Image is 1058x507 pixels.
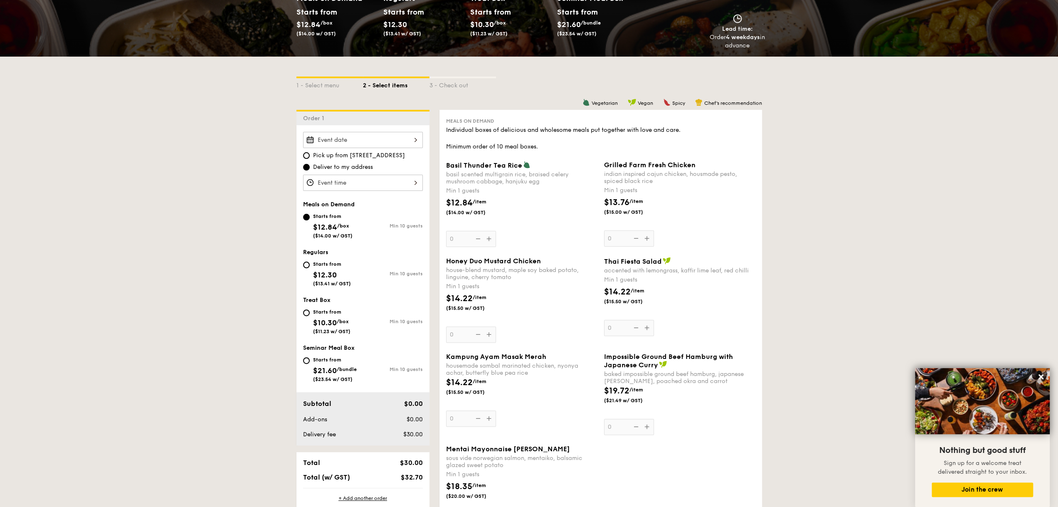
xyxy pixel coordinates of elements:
[446,445,570,453] span: Mentai Mayonnaise [PERSON_NAME]
[303,400,331,408] span: Subtotal
[363,319,423,324] div: Min 10 guests
[303,431,336,438] span: Delivery fee
[383,20,407,29] span: $12.30
[363,223,423,229] div: Min 10 guests
[313,151,405,160] span: Pick up from [STREET_ADDRESS]
[629,387,643,393] span: /item
[303,152,310,159] input: Pick up from [STREET_ADDRESS]
[337,223,349,229] span: /box
[313,261,351,267] div: Starts from
[303,262,310,268] input: Starts from$12.30($13.41 w/ GST)Min 10 guests
[473,199,486,205] span: /item
[604,267,755,274] div: accented with lemongrass, kaffir lime leaf, red chilli
[470,6,507,18] div: Starts from
[446,470,597,479] div: Min 1 guests
[726,34,760,41] strong: 4 weekdays
[313,281,351,287] span: ($13.41 w/ GST)
[494,20,506,26] span: /box
[663,257,671,265] img: icon-vegan.f8ff3823.svg
[629,198,643,204] span: /item
[473,378,486,384] span: /item
[446,362,597,376] div: housemade sambal marinated chicken, nyonya achar, butterfly blue pea rice
[604,298,661,305] span: ($15.50 w/ GST)
[604,198,629,208] span: $13.76
[303,344,355,351] span: Seminar Meal Box
[303,357,310,364] input: Starts from$21.60/bundle($23.54 w/ GST)Min 10 guests
[446,493,503,500] span: ($20.00 w/ GST)
[313,223,337,232] span: $12.84
[604,386,629,396] span: $19.72
[337,319,349,324] span: /box
[628,99,636,106] img: icon-vegan.f8ff3823.svg
[303,473,350,481] span: Total (w/ GST)
[446,209,503,216] span: ($14.00 w/ GST)
[313,318,337,327] span: $10.30
[303,495,423,502] div: + Add another order
[303,164,310,171] input: Deliver to my address
[429,78,496,90] div: 3 - Check out
[296,31,336,37] span: ($14.00 w/ GST)
[404,400,422,408] span: $0.00
[313,163,373,171] span: Deliver to my address
[303,297,330,304] span: Treat Box
[446,378,473,388] span: $14.22
[303,132,423,148] input: Event date
[731,14,744,23] img: icon-clock.2db775ea.svg
[303,249,328,256] span: Regulars
[363,271,423,277] div: Min 10 guests
[446,118,494,124] span: Meals on Demand
[313,213,353,220] div: Starts from
[1034,370,1048,383] button: Close
[695,99,703,106] img: icon-chef-hat.a58ddaea.svg
[722,25,753,32] span: Lead time:
[406,416,422,423] span: $0.00
[932,482,1033,497] button: Join the crew
[446,198,473,208] span: $12.84
[582,99,590,106] img: icon-vegetarian.fe4039eb.svg
[631,288,644,294] span: /item
[303,459,320,467] span: Total
[313,356,357,363] div: Starts from
[472,482,486,488] span: /item
[446,353,546,361] span: Kampung Ayam Masak Merah
[446,305,503,312] span: ($15.50 w/ GST)
[581,20,601,26] span: /bundle
[604,171,755,185] div: indian inspired cajun chicken, housmade pesto, spiced black rice
[523,161,530,168] img: icon-vegetarian.fe4039eb.svg
[604,186,755,195] div: Min 1 guests
[383,6,420,18] div: Starts from
[313,329,350,334] span: ($11.23 w/ GST)
[446,294,473,304] span: $14.22
[313,233,353,239] span: ($14.00 w/ GST)
[939,445,1026,455] span: Nothing but good stuff
[604,161,695,169] span: Grilled Farm Fresh Chicken
[557,31,597,37] span: ($23.54 w/ GST)
[296,6,333,18] div: Starts from
[446,161,522,169] span: Basil Thunder Tea Rice
[296,78,363,90] div: 1 - Select menu
[704,100,762,106] span: Chef's recommendation
[557,6,597,18] div: Starts from
[915,368,1050,434] img: DSC07876-Edit02-Large.jpeg
[446,126,755,151] div: Individual boxes of delicious and wholesome meals put together with love and care. Minimum order ...
[446,282,597,291] div: Min 1 guests
[383,31,421,37] span: ($13.41 w/ GST)
[303,416,327,423] span: Add-ons
[446,267,597,281] div: house-blend mustard, maple soy baked potato, linguine, cherry tomato
[604,371,755,385] div: baked impossible ground beef hamburg, japanese [PERSON_NAME], poached okra and carrot
[303,309,310,316] input: Starts from$10.30/box($11.23 w/ GST)Min 10 guests
[313,309,350,315] div: Starts from
[672,100,685,106] span: Spicy
[938,460,1027,475] span: Sign up for a welcome treat delivered straight to your inbox.
[663,99,671,106] img: icon-spicy.37a8142b.svg
[470,20,494,29] span: $10.30
[604,397,661,404] span: ($21.49 w/ GST)
[363,366,423,372] div: Min 10 guests
[604,353,733,369] span: Impossible Ground Beef Hamburg with Japanese Curry
[313,270,337,279] span: $12.30
[400,473,422,481] span: $32.70
[446,389,503,396] span: ($15.50 w/ GST)
[710,33,765,50] div: Order in advance
[446,482,472,492] span: $18.35
[604,287,631,297] span: $14.22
